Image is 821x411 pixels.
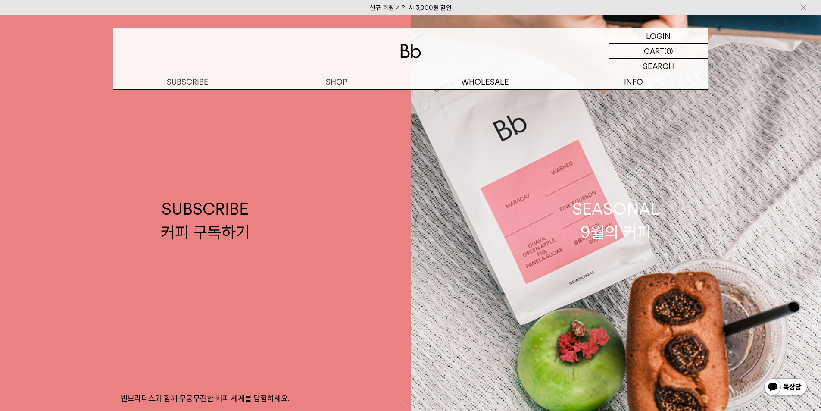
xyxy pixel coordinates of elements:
[609,44,708,59] a: CART (0)
[643,59,674,74] p: SEARCH
[559,74,708,89] p: INFO
[411,74,559,89] p: WHOLESALE
[161,198,250,243] div: SUBSCRIBE 커피 구독하기
[609,28,708,44] a: LOGIN
[262,74,411,89] a: SHOP
[646,28,671,43] p: LOGIN
[400,44,421,58] img: 로고
[664,44,673,58] p: (0)
[113,74,262,89] a: SUBSCRIBE
[572,198,659,243] div: SEASONAL 9월의 커피
[763,377,808,398] img: 카카오톡 채널 1:1 채팅 버튼
[370,4,452,12] a: 신규 회원 가입 시 3,000원 할인
[644,44,664,58] p: CART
